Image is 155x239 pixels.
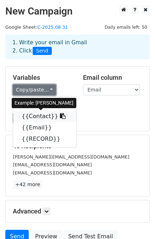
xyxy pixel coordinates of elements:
[13,111,76,122] a: {{Contact}}
[33,47,52,55] span: Send
[13,162,92,167] small: [EMAIL_ADDRESS][DOMAIN_NAME]
[13,84,56,95] a: Copy/paste...
[5,24,68,30] small: Google Sheet:
[13,180,43,189] a: +42 more
[83,74,143,82] h5: Email column
[120,205,155,239] iframe: Chat Widget
[5,5,150,17] h2: New Campaign
[13,170,92,176] small: [EMAIL_ADDRESS][DOMAIN_NAME]
[13,122,76,133] a: {{Email}}
[37,24,68,30] a: C-2025.08.31
[120,205,155,239] div: 聊天小组件
[12,98,76,108] div: Example: [PERSON_NAME]
[13,74,72,82] h5: Variables
[13,142,142,150] h5: 45 Recipients
[13,207,142,215] h5: Advanced
[102,23,150,31] span: Daily emails left: 50
[13,133,76,145] a: {{RECORD}}
[13,154,129,160] small: [PERSON_NAME][EMAIL_ADDRESS][DOMAIN_NAME]
[102,24,150,30] a: Daily emails left: 50
[7,39,148,55] div: 1. Write your email in Gmail 2. Click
